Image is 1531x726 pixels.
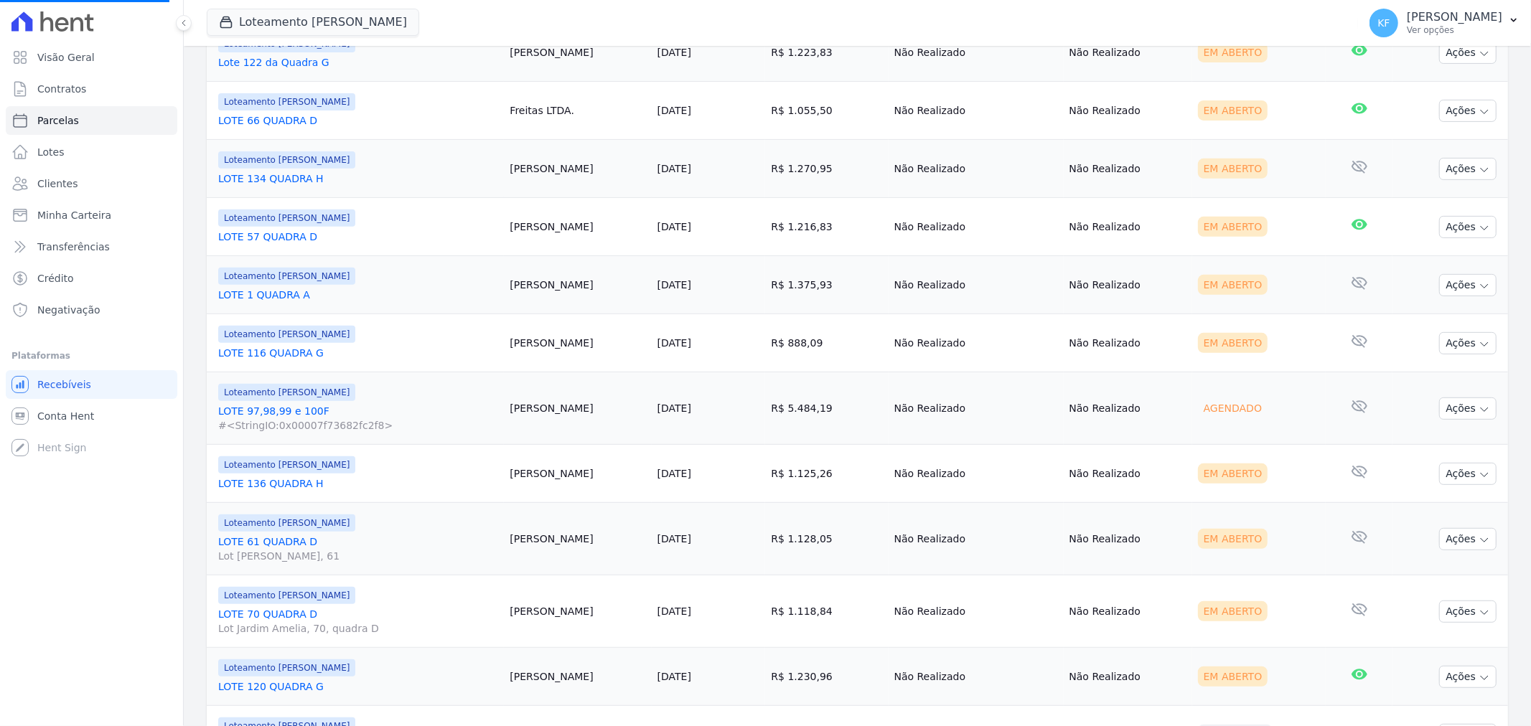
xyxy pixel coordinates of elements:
td: R$ 1.270,95 [765,140,888,198]
a: [DATE] [657,533,691,544]
td: Não Realizado [1064,198,1192,256]
button: Ações [1439,332,1497,354]
span: Parcelas [37,113,79,128]
span: Loteamento [PERSON_NAME] [218,587,355,604]
a: Minha Carteira [6,201,177,230]
p: Ver opções [1407,24,1502,36]
td: Não Realizado [1064,575,1192,648]
a: Lote 122 da Quadra G [218,55,498,70]
div: Em Aberto [1198,333,1268,353]
span: Negativação [37,303,100,317]
a: LOTE 116 QUADRA G [218,346,498,360]
span: Loteamento [PERSON_NAME] [218,514,355,532]
td: Não Realizado [1064,24,1192,82]
td: Não Realizado [1064,256,1192,314]
span: Recebíveis [37,377,91,392]
td: Não Realizado [889,445,1064,503]
a: LOTE 134 QUADRA H [218,171,498,186]
td: R$ 1.216,83 [765,198,888,256]
td: Não Realizado [889,82,1064,140]
td: Não Realizado [1064,648,1192,706]
a: Visão Geral [6,43,177,72]
td: R$ 1.055,50 [765,82,888,140]
a: [DATE] [657,221,691,232]
span: Loteamento [PERSON_NAME] [218,384,355,401]
div: Em Aberto [1198,666,1268,687]
div: Agendado [1198,398,1268,418]
button: Ações [1439,100,1497,122]
button: Ações [1439,600,1497,623]
span: Contratos [37,82,86,96]
a: LOTE 1 QUADRA A [218,288,498,302]
span: #<StringIO:0x00007f73682fc2f8> [218,418,498,433]
button: Ações [1439,463,1497,485]
td: R$ 1.125,26 [765,445,888,503]
a: [DATE] [657,671,691,682]
td: Não Realizado [1064,140,1192,198]
div: Em Aberto [1198,42,1268,62]
a: [DATE] [657,105,691,116]
a: Transferências [6,232,177,261]
span: Transferências [37,240,110,254]
button: Ações [1439,397,1497,420]
div: Em Aberto [1198,601,1268,621]
td: Não Realizado [889,24,1064,82]
td: Freitas LTDA. [504,82,651,140]
td: [PERSON_NAME] [504,372,651,445]
button: Ações [1439,528,1497,550]
button: Loteamento [PERSON_NAME] [207,9,419,36]
a: Recebíveis [6,370,177,399]
td: R$ 1.230,96 [765,648,888,706]
div: Em Aberto [1198,529,1268,549]
a: [DATE] [657,402,691,414]
span: Visão Geral [37,50,95,65]
a: Parcelas [6,106,177,135]
td: Não Realizado [1064,503,1192,575]
td: [PERSON_NAME] [504,575,651,648]
td: Não Realizado [889,198,1064,256]
span: Lot [PERSON_NAME], 61 [218,549,498,563]
a: Negativação [6,296,177,324]
p: [PERSON_NAME] [1407,10,1502,24]
a: [DATE] [657,468,691,479]
td: [PERSON_NAME] [504,503,651,575]
span: Loteamento [PERSON_NAME] [218,93,355,110]
a: [DATE] [657,279,691,291]
div: Plataformas [11,347,172,364]
span: Lotes [37,145,65,159]
a: Clientes [6,169,177,198]
button: Ações [1439,274,1497,296]
a: LOTE 120 QUADRA G [218,679,498,694]
td: Não Realizado [1064,82,1192,140]
td: [PERSON_NAME] [504,648,651,706]
td: Não Realizado [889,575,1064,648]
a: [DATE] [657,47,691,58]
td: Não Realizado [1064,372,1192,445]
td: Não Realizado [1064,314,1192,372]
button: Ações [1439,216,1497,238]
span: Loteamento [PERSON_NAME] [218,151,355,169]
td: Não Realizado [1064,445,1192,503]
span: Loteamento [PERSON_NAME] [218,268,355,285]
div: Em Aberto [1198,100,1268,121]
button: Ações [1439,158,1497,180]
td: Não Realizado [889,256,1064,314]
div: Em Aberto [1198,463,1268,484]
td: Não Realizado [889,140,1064,198]
a: [DATE] [657,605,691,617]
div: Em Aberto [1198,217,1268,237]
span: Crédito [37,271,74,286]
td: R$ 1.128,05 [765,503,888,575]
a: LOTE 66 QUADRA D [218,113,498,128]
div: Em Aberto [1198,159,1268,179]
a: Contratos [6,75,177,103]
button: Ações [1439,666,1497,688]
span: Minha Carteira [37,208,111,222]
td: Não Realizado [889,503,1064,575]
td: [PERSON_NAME] [504,314,651,372]
td: [PERSON_NAME] [504,445,651,503]
span: Loteamento [PERSON_NAME] [218,209,355,227]
a: LOTE 57 QUADRA D [218,230,498,244]
td: [PERSON_NAME] [504,24,651,82]
td: R$ 1.223,83 [765,24,888,82]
